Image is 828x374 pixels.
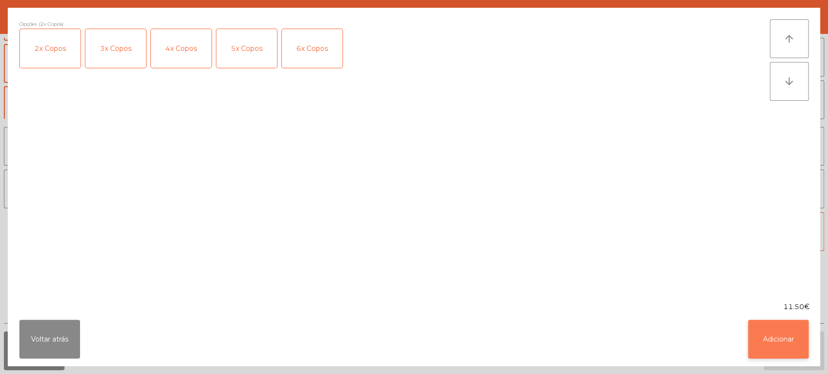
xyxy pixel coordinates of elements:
[783,76,795,87] i: arrow_downward
[19,320,80,358] button: Voltar atrás
[770,62,809,101] button: arrow_downward
[151,29,211,68] div: 4x Copos
[39,19,64,29] span: (2x Copos)
[19,19,37,29] span: Opções
[748,320,809,358] button: Adicionar
[770,19,809,58] button: arrow_upward
[216,29,277,68] div: 5x Copos
[282,29,342,68] div: 6x Copos
[783,33,795,45] i: arrow_upward
[20,29,81,68] div: 2x Copos
[85,29,146,68] div: 3x Copos
[8,302,820,312] div: 11.50€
